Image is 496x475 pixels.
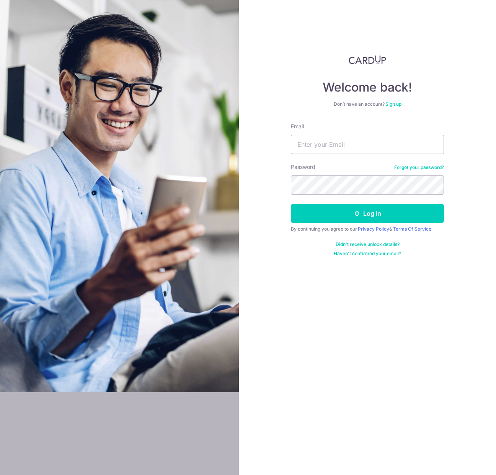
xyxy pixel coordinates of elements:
[291,226,444,232] div: By continuing you agree to our &
[349,55,386,64] img: CardUp Logo
[291,204,444,223] button: Log in
[385,101,401,107] a: Sign up
[291,101,444,107] div: Don’t have an account?
[291,123,304,130] label: Email
[291,135,444,154] input: Enter your Email
[336,241,400,247] a: Didn't receive unlock details?
[291,80,444,95] h4: Welcome back!
[291,163,315,171] label: Password
[358,226,389,232] a: Privacy Policy
[334,251,401,257] a: Haven't confirmed your email?
[393,226,431,232] a: Terms Of Service
[394,164,444,170] a: Forgot your password?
